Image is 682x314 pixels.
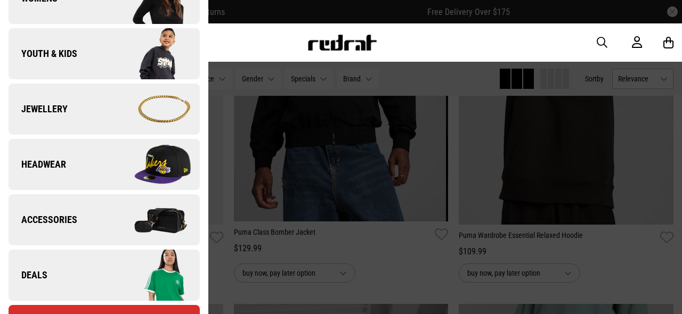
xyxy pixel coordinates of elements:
span: Youth & Kids [9,47,77,60]
img: Company [104,27,199,80]
img: Company [104,82,199,136]
a: Accessories Company [9,194,200,245]
img: Company [104,193,199,246]
a: Youth & Kids Company [9,28,200,79]
span: Jewellery [9,103,68,115]
img: Redrat logo [307,35,377,51]
a: Deals Company [9,250,200,301]
img: Company [104,138,199,191]
span: Accessories [9,213,77,226]
a: Headwear Company [9,139,200,190]
span: Deals [9,269,47,282]
span: Headwear [9,158,66,171]
button: Open LiveChat chat widget [9,4,40,36]
a: Jewellery Company [9,84,200,135]
img: Company [104,249,199,302]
